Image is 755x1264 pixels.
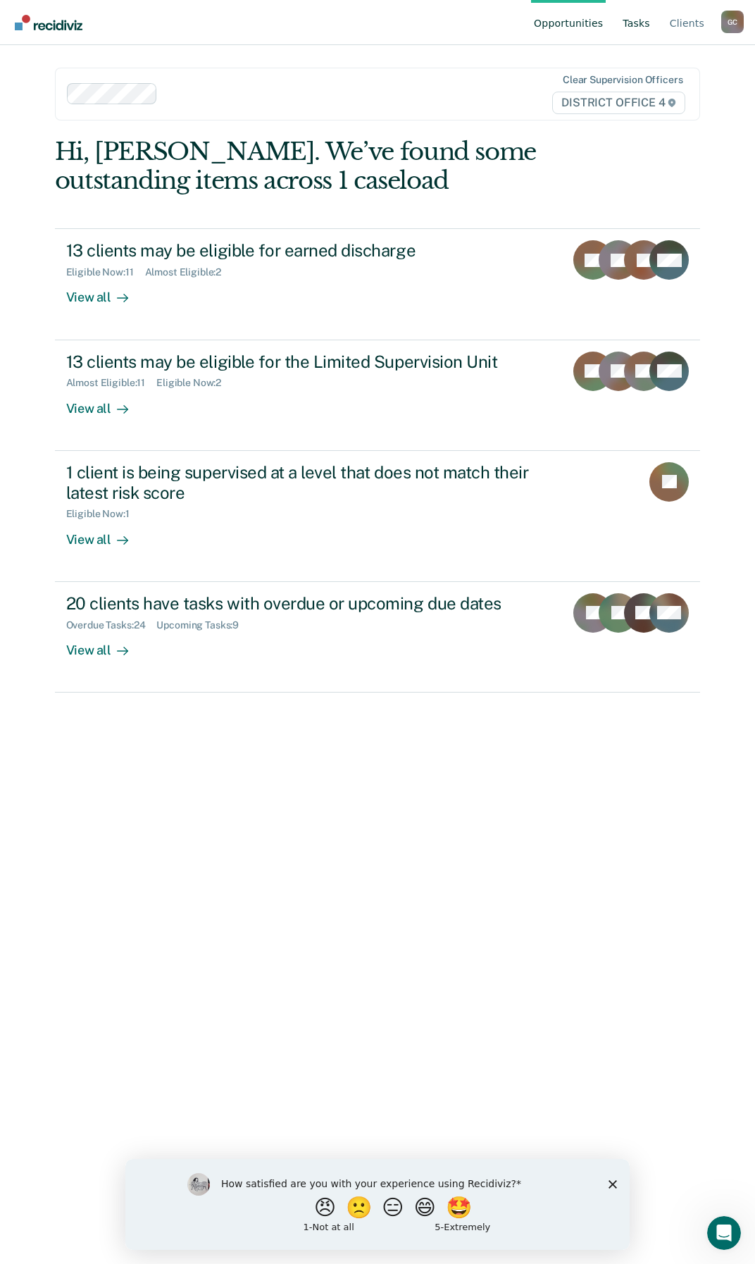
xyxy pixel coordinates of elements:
div: Eligible Now : 11 [66,266,145,278]
div: 1 client is being supervised at a level that does not match their latest risk score [66,462,561,503]
div: Clear supervision officers [563,74,682,86]
div: Upcoming Tasks : 9 [156,619,250,631]
div: Eligible Now : 2 [156,377,232,389]
div: View all [66,278,145,306]
img: Recidiviz [15,15,82,30]
div: View all [66,631,145,658]
div: Almost Eligible : 2 [145,266,233,278]
div: Almost Eligible : 11 [66,377,157,389]
div: Hi, [PERSON_NAME]. We’ve found some outstanding items across 1 caseload [55,137,571,195]
button: Profile dropdown button [721,11,744,33]
div: G C [721,11,744,33]
div: 20 clients have tasks with overdue or upcoming due dates [66,593,554,614]
a: 13 clients may be eligible for earned dischargeEligible Now:11Almost Eligible:2View all [55,228,701,340]
span: DISTRICT OFFICE 4 [552,92,685,114]
iframe: Intercom live chat [707,1216,741,1250]
div: View all [66,389,145,416]
a: 20 clients have tasks with overdue or upcoming due datesOverdue Tasks:24Upcoming Tasks:9View all [55,582,701,693]
div: View all [66,520,145,547]
a: 13 clients may be eligible for the Limited Supervision UnitAlmost Eligible:11Eligible Now:2View all [55,340,701,451]
iframe: Survey by Kim from Recidiviz [125,1159,630,1250]
div: Eligible Now : 1 [66,508,141,520]
div: 13 clients may be eligible for earned discharge [66,240,554,261]
a: 1 client is being supervised at a level that does not match their latest risk scoreEligible Now:1... [55,451,701,582]
div: Overdue Tasks : 24 [66,619,157,631]
div: 13 clients may be eligible for the Limited Supervision Unit [66,352,554,372]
